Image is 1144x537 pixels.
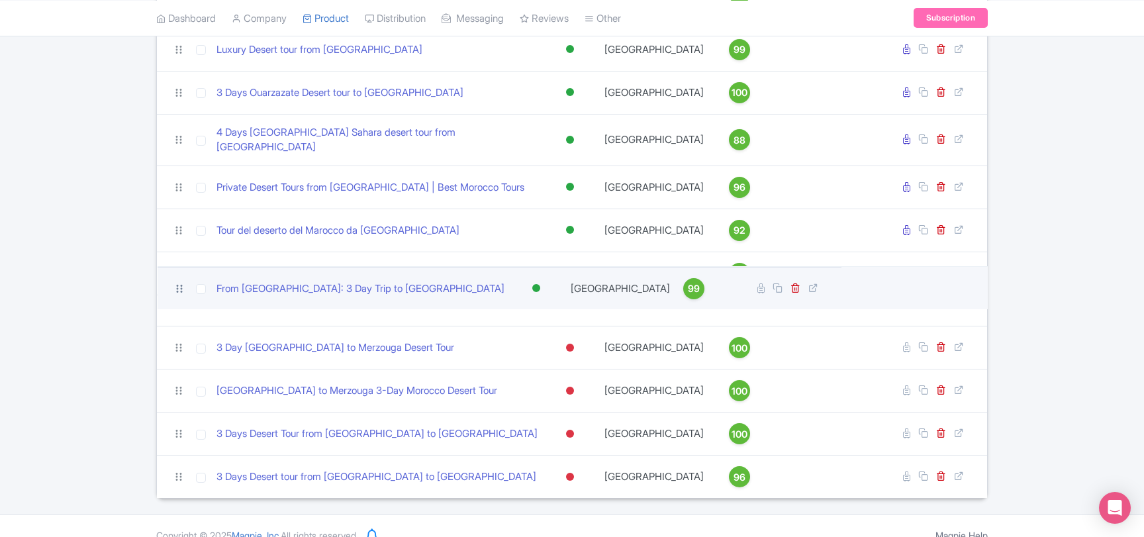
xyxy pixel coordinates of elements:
td: [GEOGRAPHIC_DATA] [563,267,678,310]
a: [GEOGRAPHIC_DATA] to Merzouga 3-Day Morocco Desert Tour [216,383,497,399]
div: Active [563,130,577,150]
td: [GEOGRAPHIC_DATA] [596,326,712,369]
td: [GEOGRAPHIC_DATA] [596,166,712,209]
div: Active [563,177,577,197]
td: [GEOGRAPHIC_DATA] [596,114,712,166]
div: Inactive [563,338,577,358]
td: [GEOGRAPHIC_DATA] [596,252,712,295]
td: [GEOGRAPHIC_DATA] [596,28,712,71]
div: Open Intercom Messenger [1099,492,1131,524]
div: Inactive [563,381,577,401]
div: Active [563,264,577,283]
span: 100 [732,341,747,356]
span: 99 [688,281,700,296]
span: 88 [734,133,745,148]
a: 99 [717,39,762,60]
a: 100 [717,82,762,103]
div: Active [563,40,577,59]
a: 4 Days [GEOGRAPHIC_DATA] Sahara desert tour from [GEOGRAPHIC_DATA] [216,125,538,155]
a: From [GEOGRAPHIC_DATA]: 3 Day Trip to [GEOGRAPHIC_DATA] [216,281,504,297]
a: Luxury Desert tour from [GEOGRAPHIC_DATA] [216,42,422,58]
span: 100 [732,384,747,399]
a: Tour del deserto del Marocco da [GEOGRAPHIC_DATA] [216,223,459,238]
div: Inactive [563,467,577,487]
a: Private Desert Tours from [GEOGRAPHIC_DATA] | Best Morocco Tours [216,180,524,195]
span: 100 [732,427,747,442]
a: 3 Days Desert tour from [GEOGRAPHIC_DATA] to [GEOGRAPHIC_DATA] [216,469,536,485]
span: 96 [734,180,745,195]
a: 96 [717,177,762,198]
div: Active [563,83,577,102]
a: 92 [717,220,762,241]
a: 3 Days Ouarzazate Desert tour to [GEOGRAPHIC_DATA] [216,85,463,101]
a: 96 [717,466,762,487]
a: Subscription [914,8,988,28]
a: 100 [717,337,762,358]
td: [GEOGRAPHIC_DATA] [596,456,712,499]
td: [GEOGRAPHIC_DATA] [596,209,712,252]
div: Active [563,220,577,240]
a: 100 [717,423,762,444]
div: Active [530,279,543,298]
span: 100 [732,85,747,100]
a: 99 [683,278,704,299]
a: 83 [717,263,762,284]
a: 100 [717,380,762,401]
a: 3 Days Desert Tour from [GEOGRAPHIC_DATA] to [GEOGRAPHIC_DATA] [216,426,538,442]
a: 3 Day [GEOGRAPHIC_DATA] to Merzouga Desert Tour [216,340,454,356]
span: 99 [734,42,745,57]
span: 92 [734,223,745,238]
td: [GEOGRAPHIC_DATA] [596,71,712,114]
td: [GEOGRAPHIC_DATA] [596,413,712,456]
span: 96 [734,470,745,485]
a: 88 [717,129,762,150]
td: [GEOGRAPHIC_DATA] [596,369,712,413]
div: Inactive [563,424,577,444]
